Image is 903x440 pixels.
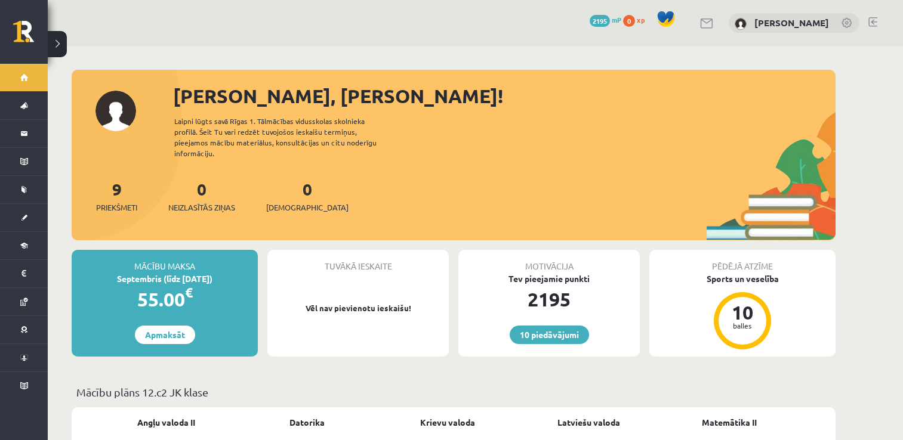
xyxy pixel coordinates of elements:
[612,15,621,24] span: mP
[137,416,195,429] a: Angļu valoda II
[458,250,640,272] div: Motivācija
[735,18,747,30] img: Linda Zemīte
[458,285,640,314] div: 2195
[725,303,760,322] div: 10
[637,15,645,24] span: xp
[96,202,137,213] span: Priekšmeti
[96,178,137,213] a: 9Priekšmeti
[557,416,620,429] a: Latviešu valoda
[185,284,193,301] span: €
[135,326,195,344] a: Apmaksāt
[458,272,640,285] div: Tev pieejamie punkti
[510,326,589,344] a: 10 piedāvājumi
[76,384,831,400] p: Mācību plāns 12.c2 JK klase
[266,202,349,213] span: [DEMOGRAPHIC_DATA]
[649,250,836,272] div: Pēdējā atzīme
[173,82,836,110] div: [PERSON_NAME], [PERSON_NAME]!
[72,285,258,314] div: 55.00
[623,15,635,27] span: 0
[168,202,235,213] span: Neizlasītās ziņas
[13,21,48,51] a: Rīgas 1. Tālmācības vidusskola
[623,15,651,24] a: 0 xp
[174,116,397,159] div: Laipni lūgts savā Rīgas 1. Tālmācības vidusskolas skolnieka profilā. Šeit Tu vari redzēt tuvojošo...
[273,302,443,314] p: Vēl nav pievienotu ieskaišu!
[168,178,235,213] a: 0Neizlasītās ziņas
[649,272,836,351] a: Sports un veselība 10 balles
[72,250,258,272] div: Mācību maksa
[590,15,610,27] span: 2195
[702,416,757,429] a: Matemātika II
[266,178,349,213] a: 0[DEMOGRAPHIC_DATA]
[725,322,760,329] div: balles
[420,416,475,429] a: Krievu valoda
[72,272,258,285] div: Septembris (līdz [DATE])
[267,250,449,272] div: Tuvākā ieskaite
[590,15,621,24] a: 2195 mP
[289,416,325,429] a: Datorika
[754,17,829,29] a: [PERSON_NAME]
[649,272,836,285] div: Sports un veselība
